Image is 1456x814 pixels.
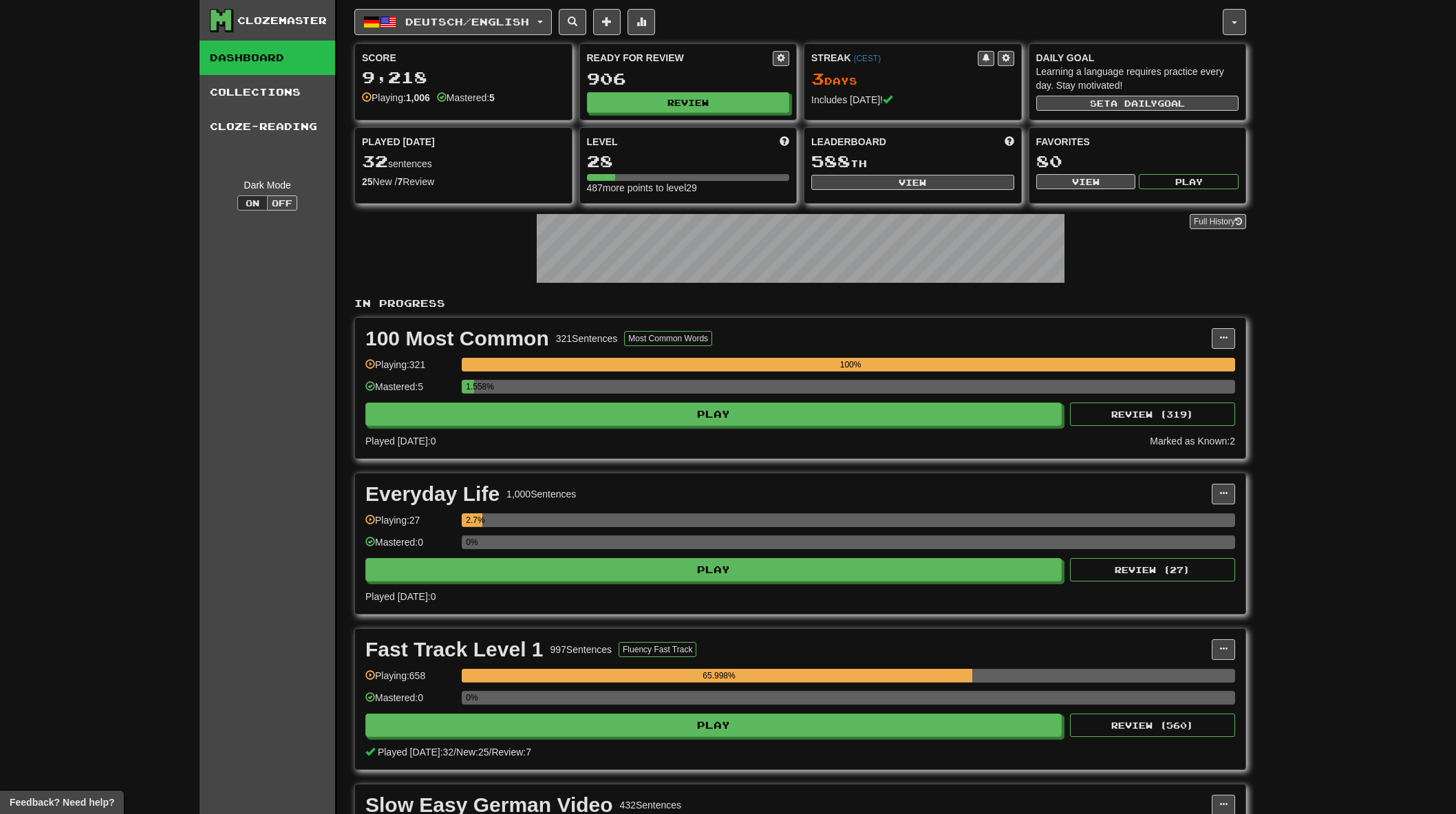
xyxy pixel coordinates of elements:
div: Includes [DATE]! [811,93,1014,107]
div: Streak [811,51,978,65]
div: Favorites [1036,135,1239,149]
div: Daily Goal [1036,51,1239,65]
div: Playing: 658 [365,669,455,692]
span: Review: 7 [491,747,531,758]
button: Play [365,558,1062,581]
button: More stats [628,9,655,35]
span: Open feedback widget [10,795,114,809]
div: 2.7% [466,513,482,527]
div: Everyday Life [365,484,500,504]
div: New / Review [362,175,565,189]
button: View [811,175,1014,190]
button: Play [365,714,1062,737]
div: 432 Sentences [620,798,682,812]
div: Mastered: [437,91,495,105]
div: 65.998% [466,669,972,683]
span: Played [DATE]: 32 [378,747,453,758]
div: 1,000 Sentences [506,487,576,501]
button: Play [365,403,1062,426]
span: This week in points, UTC [1005,135,1014,149]
div: Day s [811,70,1014,88]
span: / [453,747,456,758]
div: Marked as Known: 2 [1150,434,1235,448]
div: Fast Track Level 1 [365,639,544,660]
span: 32 [362,151,388,171]
div: Mastered: 0 [365,535,455,558]
button: Review [587,92,790,113]
button: View [1036,174,1136,189]
button: Deutsch/English [354,9,552,35]
div: 100% [466,358,1235,372]
span: Leaderboard [811,135,886,149]
a: Cloze-Reading [200,109,335,144]
div: 1.558% [466,380,473,394]
button: Seta dailygoal [1036,96,1239,111]
div: Clozemaster [237,14,327,28]
button: Play [1139,174,1239,189]
a: Dashboard [200,41,335,75]
span: Played [DATE]: 0 [365,436,436,447]
button: On [237,195,268,211]
button: Search sentences [559,9,586,35]
a: Full History [1190,214,1246,229]
p: In Progress [354,297,1246,310]
div: Mastered: 0 [365,691,455,714]
span: Level [587,135,618,149]
strong: 5 [489,92,495,103]
div: 906 [587,70,790,87]
div: Ready for Review [587,51,773,65]
div: 487 more points to level 29 [587,181,790,195]
button: Fluency Fast Track [619,642,696,657]
div: Mastered: 5 [365,380,455,403]
strong: 7 [397,176,403,187]
span: 3 [811,69,824,88]
strong: 25 [362,176,373,187]
div: 28 [587,153,790,170]
strong: 1,006 [406,92,430,103]
div: Playing: 321 [365,358,455,381]
a: Collections [200,75,335,109]
span: Score more points to level up [780,135,789,149]
div: Score [362,51,565,65]
span: New: 25 [456,747,489,758]
div: 321 Sentences [556,332,618,345]
span: 588 [811,151,850,171]
span: / [489,747,492,758]
a: (CEST) [853,54,881,63]
button: Add sentence to collection [593,9,621,35]
span: Played [DATE] [362,135,435,149]
div: 997 Sentences [550,643,612,656]
div: 80 [1036,153,1239,170]
span: Deutsch / English [405,16,529,28]
button: Review (27) [1070,558,1235,581]
div: Playing: 27 [365,513,455,536]
button: Off [267,195,297,211]
div: Learning a language requires practice every day. Stay motivated! [1036,65,1239,92]
div: 9,218 [362,69,565,86]
div: th [811,153,1014,171]
div: Playing: [362,91,430,105]
div: sentences [362,153,565,171]
button: Review (319) [1070,403,1235,426]
button: Most Common Words [624,331,712,346]
span: a daily [1111,98,1157,108]
span: Played [DATE]: 0 [365,591,436,602]
div: Dark Mode [210,178,325,192]
button: Review (560) [1070,714,1235,737]
div: 100 Most Common [365,328,549,349]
